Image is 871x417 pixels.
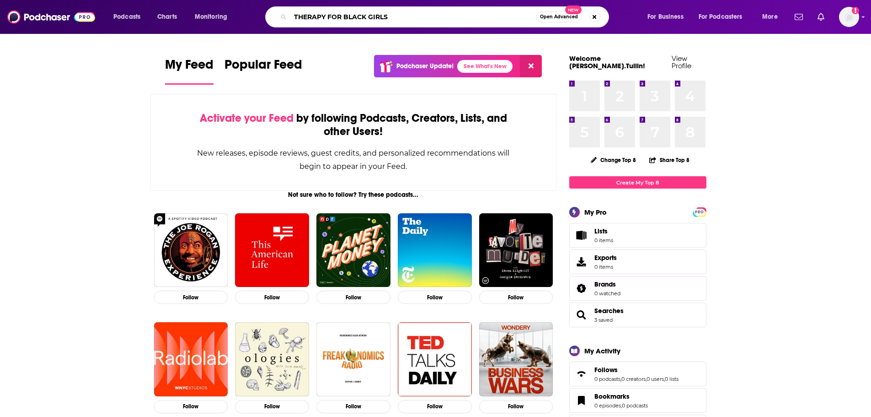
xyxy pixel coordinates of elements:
[594,227,613,235] span: Lists
[154,400,228,413] button: Follow
[693,10,756,24] button: open menu
[113,11,140,23] span: Podcasts
[594,317,613,323] a: 3 saved
[694,209,705,216] span: PRO
[791,9,807,25] a: Show notifications dropdown
[398,400,472,413] button: Follow
[565,5,582,14] span: New
[569,176,706,189] a: Create My Top 8
[594,307,624,315] a: Searches
[157,11,177,23] span: Charts
[594,264,617,270] span: 0 items
[235,291,309,304] button: Follow
[316,322,390,396] img: Freakonomics Radio
[479,400,553,413] button: Follow
[621,402,622,409] span: ,
[151,10,182,24] a: Charts
[540,15,578,19] span: Open Advanced
[646,376,647,382] span: ,
[154,291,228,304] button: Follow
[316,213,390,287] img: Planet Money
[150,191,557,199] div: Not sure who to follow? Try these podcasts...
[664,376,665,382] span: ,
[165,57,214,85] a: My Feed
[569,303,706,327] span: Searches
[572,368,591,380] a: Follows
[569,249,706,274] a: Exports
[839,7,859,27] span: Logged in as Maria.Tullin
[594,254,617,262] span: Exports
[572,282,591,295] a: Brands
[621,376,646,382] a: 0 creators
[197,112,511,138] div: by following Podcasts, Creators, Lists, and other Users!
[622,402,648,409] a: 0 podcasts
[536,11,582,22] button: Open AdvancedNew
[572,255,591,268] span: Exports
[197,146,511,173] div: New releases, episode reviews, guest credits, and personalized recommendations will begin to appe...
[224,57,302,85] a: Popular Feed
[852,7,859,14] svg: Add a profile image
[107,10,152,24] button: open menu
[620,376,621,382] span: ,
[584,347,620,355] div: My Activity
[584,208,607,217] div: My Pro
[665,376,679,382] a: 0 lists
[274,6,618,27] div: Search podcasts, credits, & more...
[672,54,691,70] a: View Profile
[647,376,664,382] a: 0 users
[569,223,706,248] a: Lists
[594,366,618,374] span: Follows
[694,208,705,215] a: PRO
[839,7,859,27] button: Show profile menu
[235,322,309,396] img: Ologies with Alie Ward
[594,280,616,288] span: Brands
[814,9,828,25] a: Show notifications dropdown
[398,322,472,396] img: TED Talks Daily
[188,10,239,24] button: open menu
[398,213,472,287] img: The Daily
[839,7,859,27] img: User Profile
[594,366,679,374] a: Follows
[316,291,390,304] button: Follow
[572,394,591,407] a: Bookmarks
[200,111,294,125] span: Activate your Feed
[572,309,591,321] a: Searches
[594,290,620,297] a: 0 watched
[235,213,309,287] img: This American Life
[195,11,227,23] span: Monitoring
[594,280,620,288] a: Brands
[569,362,706,386] span: Follows
[569,54,645,70] a: Welcome [PERSON_NAME].Tullin!
[235,400,309,413] button: Follow
[154,322,228,396] img: Radiolab
[594,227,608,235] span: Lists
[7,8,95,26] a: Podchaser - Follow, Share and Rate Podcasts
[290,10,536,24] input: Search podcasts, credits, & more...
[756,10,789,24] button: open menu
[594,237,613,244] span: 0 items
[165,57,214,78] span: My Feed
[316,400,390,413] button: Follow
[479,322,553,396] img: Business Wars
[224,57,302,78] span: Popular Feed
[572,229,591,242] span: Lists
[641,10,695,24] button: open menu
[647,11,684,23] span: For Business
[479,213,553,287] img: My Favorite Murder with Karen Kilgariff and Georgia Hardstark
[762,11,778,23] span: More
[594,392,648,401] a: Bookmarks
[649,151,690,169] button: Share Top 8
[457,60,513,73] a: See What's New
[398,291,472,304] button: Follow
[699,11,743,23] span: For Podcasters
[154,213,228,287] img: The Joe Rogan Experience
